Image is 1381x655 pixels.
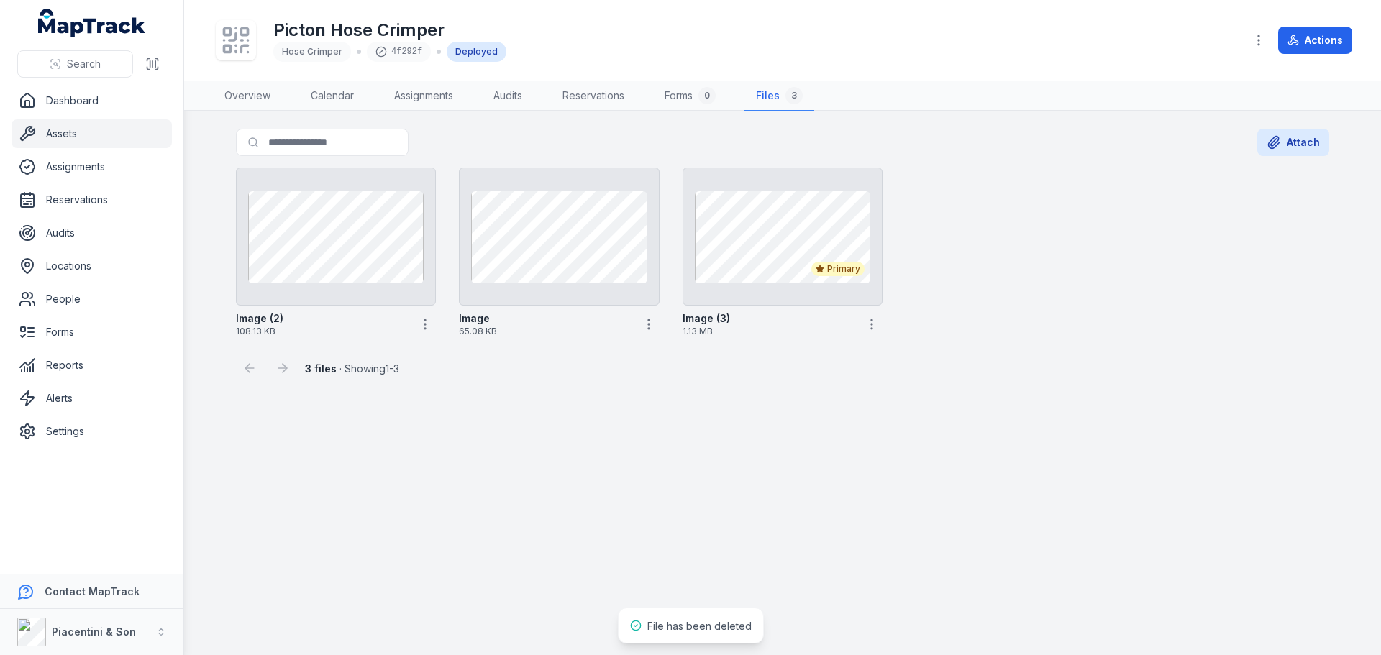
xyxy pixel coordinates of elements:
[17,50,133,78] button: Search
[12,351,172,380] a: Reports
[282,46,342,57] span: Hose Crimper
[12,417,172,446] a: Settings
[653,81,727,111] a: Forms0
[67,57,101,71] span: Search
[1278,27,1352,54] button: Actions
[12,384,172,413] a: Alerts
[459,311,490,326] strong: Image
[12,185,172,214] a: Reservations
[305,362,337,375] strong: 3 files
[1257,129,1329,156] button: Attach
[698,87,716,104] div: 0
[785,87,803,104] div: 3
[52,626,136,638] strong: Piacentini & Son
[383,81,465,111] a: Assignments
[482,81,534,111] a: Audits
[551,81,636,111] a: Reservations
[12,86,172,115] a: Dashboard
[12,252,172,280] a: Locations
[45,585,140,597] strong: Contact MapTrack
[683,311,730,326] strong: Image (3)
[447,42,506,62] div: Deployed
[744,81,814,111] a: Files3
[12,219,172,247] a: Audits
[273,19,506,42] h1: Picton Hose Crimper
[236,326,409,337] span: 108.13 KB
[305,362,399,375] span: · Showing 1 - 3
[367,42,431,62] div: 4f292f
[683,326,855,337] span: 1.13 MB
[459,326,632,337] span: 65.08 KB
[12,285,172,313] a: People
[299,81,365,111] a: Calendar
[213,81,282,111] a: Overview
[12,152,172,181] a: Assignments
[38,9,146,37] a: MapTrack
[12,119,172,148] a: Assets
[12,318,172,347] a: Forms
[811,262,865,276] div: Primary
[236,311,283,326] strong: Image (2)
[647,620,752,632] span: File has been deleted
